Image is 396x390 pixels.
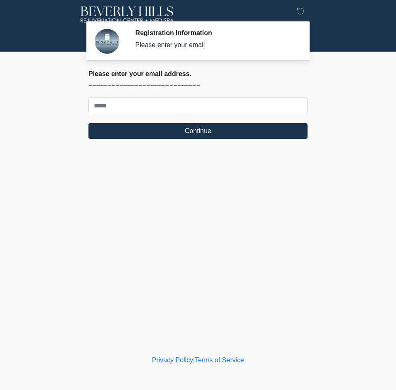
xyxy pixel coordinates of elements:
[95,29,119,54] img: Agent Avatar
[88,81,308,91] p: ~~~~~~~~~~~~~~~~~~~~~~~~~~~~~
[135,40,295,50] div: Please enter your email
[193,357,195,364] a: |
[135,29,295,37] h2: Registration Information
[152,357,193,364] a: Privacy Policy
[195,357,244,364] a: Terms of Service
[88,70,308,78] h2: Please enter your email address.
[80,6,174,23] img: Beverly Hills Rejuvenation Center - Flower Mound & Southlake Logo
[88,123,308,139] button: Continue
